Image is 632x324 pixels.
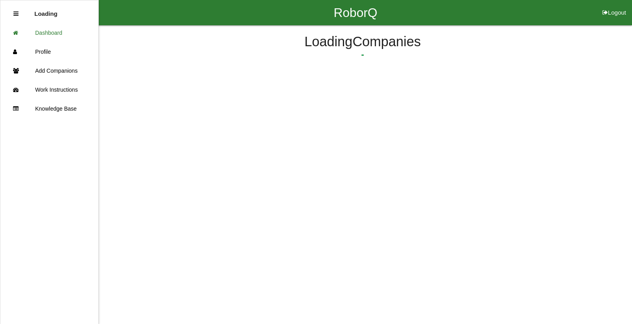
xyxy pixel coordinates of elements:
a: Add Companions [0,61,98,80]
a: Profile [0,42,98,61]
a: Knowledge Base [0,99,98,118]
div: Close [13,4,19,23]
p: Loading [34,4,57,17]
h4: Loading Companies [118,34,607,49]
a: Dashboard [0,23,98,42]
a: Work Instructions [0,80,98,99]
